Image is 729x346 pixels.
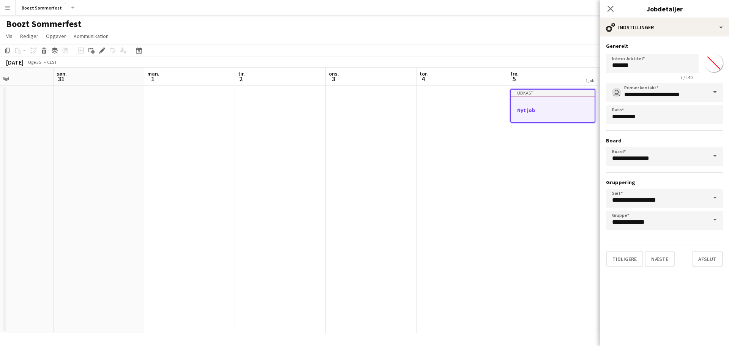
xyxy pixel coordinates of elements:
[25,59,44,65] span: Uge 35
[6,33,13,39] span: Vis
[328,74,339,83] span: 3
[600,4,729,14] h3: Jobdetaljer
[16,0,68,15] button: Boozt Sommerfest
[43,31,69,41] a: Opgaver
[329,70,339,77] span: ons.
[57,70,67,77] span: søn.
[74,33,109,39] span: Kommunikation
[511,90,595,96] div: Udkast
[606,251,643,267] button: Tidligere
[17,31,41,41] a: Rediger
[606,179,723,186] h3: Gruppering
[238,70,245,77] span: tir.
[418,74,428,83] span: 4
[237,74,245,83] span: 2
[6,58,24,66] div: [DATE]
[600,18,729,36] div: Indstillinger
[3,31,16,41] a: Vis
[510,70,519,77] span: fre.
[6,18,82,30] h1: Boozt Sommerfest
[46,33,66,39] span: Opgaver
[55,74,67,83] span: 31
[674,74,699,80] span: 7 / 140
[692,251,723,267] button: Afslut
[146,74,159,83] span: 1
[420,70,428,77] span: tor.
[509,74,519,83] span: 5
[510,89,595,123] app-job-card: UdkastNyt job
[511,107,595,114] h3: Nyt job
[47,59,57,65] div: CEST
[645,251,675,267] button: Næste
[20,33,38,39] span: Rediger
[71,31,112,41] a: Kommunikation
[606,137,723,144] h3: Board
[147,70,159,77] span: man.
[585,77,594,83] div: 1 job
[606,43,723,49] h3: Generelt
